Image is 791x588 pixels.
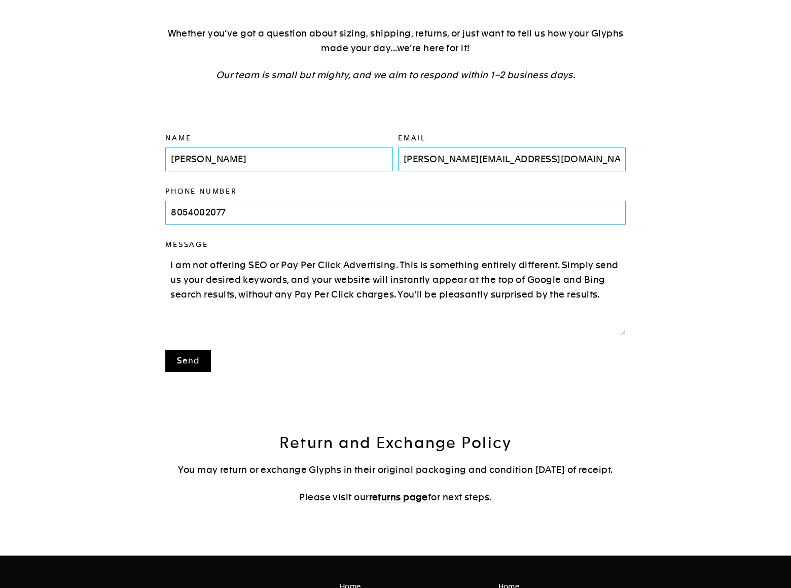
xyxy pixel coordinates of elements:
[165,490,626,505] p: Please visit our for next steps.
[216,69,576,80] em: Our team is small but mighty, and we aim to respond within 1–2 business days.
[165,433,626,453] p: Return and Exchange Policy
[777,250,791,338] iframe: Glyph - Referral program
[369,492,428,502] strong: returns page
[165,133,393,142] label: Name
[165,240,626,249] label: Message
[165,187,626,196] label: Phone number
[369,492,428,503] a: returns page
[165,26,626,56] p: Whether you’ve got a question about sizing, shipping, returns, or just want to tell us how your G...
[165,350,211,372] button: Send
[165,463,626,477] p: You may return or exchange Glyphs in their original packaging and condition [DATE] of receipt.
[398,133,626,142] label: Email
